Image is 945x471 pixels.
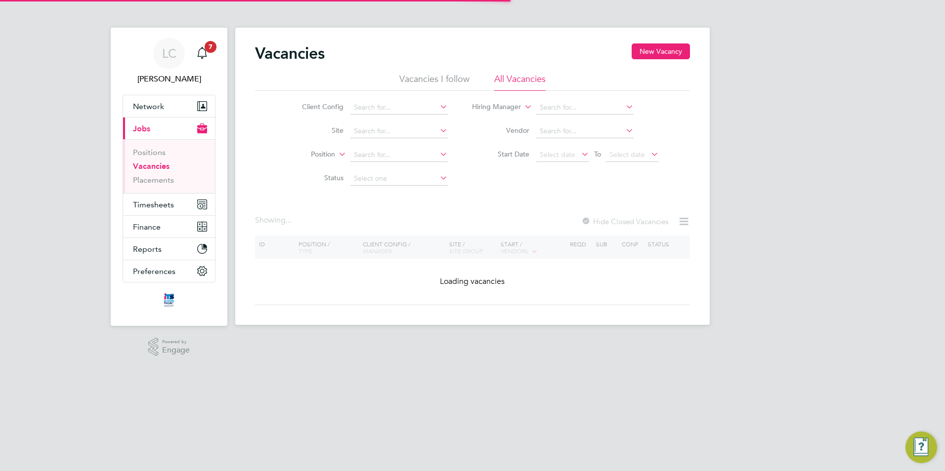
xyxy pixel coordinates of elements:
label: Client Config [287,102,344,111]
button: New Vacancy [632,43,690,59]
button: Finance [123,216,215,237]
span: Preferences [133,267,175,276]
span: LC [162,47,176,60]
nav: Main navigation [111,28,227,326]
img: itsconstruction-logo-retina.png [162,292,176,308]
input: Search for... [536,124,634,138]
a: Vacancies [133,161,170,171]
span: Reports [133,244,162,254]
div: Jobs [123,139,215,193]
span: Finance [133,222,161,232]
span: Timesheets [133,200,174,209]
span: Select date [540,150,575,159]
label: Start Date [472,150,529,158]
span: 7 [205,41,216,53]
button: Network [123,95,215,117]
label: Status [287,173,344,182]
input: Search for... [350,124,448,138]
a: Placements [133,175,174,185]
label: Site [287,126,344,135]
span: Jobs [133,124,150,133]
span: Engage [162,346,190,354]
input: Search for... [350,148,448,162]
a: 7 [192,38,212,69]
button: Timesheets [123,194,215,215]
input: Search for... [536,101,634,115]
span: Select date [609,150,645,159]
a: LC[PERSON_NAME] [123,38,215,85]
li: Vacancies I follow [399,73,470,91]
li: All Vacancies [494,73,546,91]
a: Go to home page [123,292,215,308]
span: Network [133,102,164,111]
label: Position [278,150,335,159]
input: Search for... [350,101,448,115]
button: Jobs [123,118,215,139]
h2: Vacancies [255,43,325,63]
label: Vendor [472,126,529,135]
button: Reports [123,238,215,260]
span: Louis Crawford [123,73,215,85]
input: Select one [350,172,448,186]
label: Hiring Manager [464,102,521,112]
a: Powered byEngage [148,338,190,356]
div: Showing [255,215,294,226]
button: Engage Resource Center [905,432,937,463]
label: Hide Closed Vacancies [581,217,668,226]
span: To [591,148,604,160]
span: Powered by [162,338,190,346]
button: Preferences [123,260,215,282]
span: ... [286,215,292,225]
a: Positions [133,148,166,157]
